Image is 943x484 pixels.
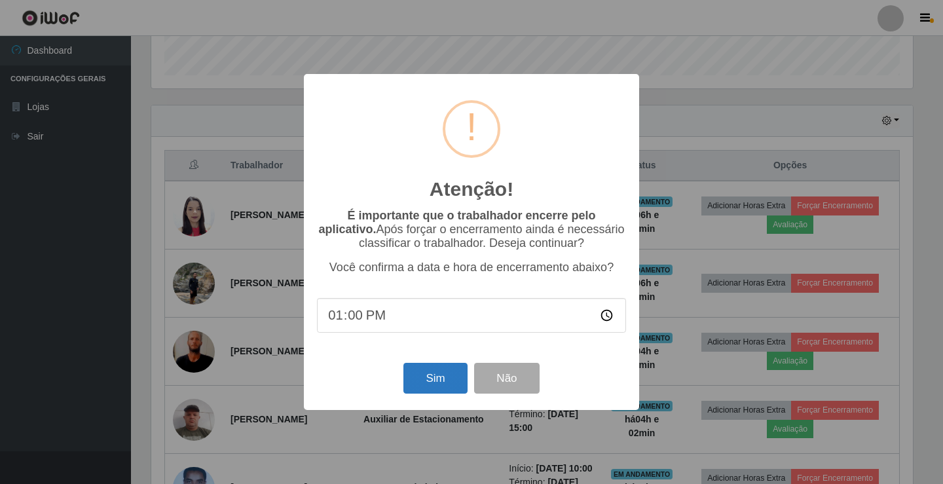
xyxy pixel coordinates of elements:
h2: Atenção! [430,177,513,201]
b: É importante que o trabalhador encerre pelo aplicativo. [318,209,595,236]
button: Sim [403,363,467,394]
button: Não [474,363,539,394]
p: Após forçar o encerramento ainda é necessário classificar o trabalhador. Deseja continuar? [317,209,626,250]
p: Você confirma a data e hora de encerramento abaixo? [317,261,626,274]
